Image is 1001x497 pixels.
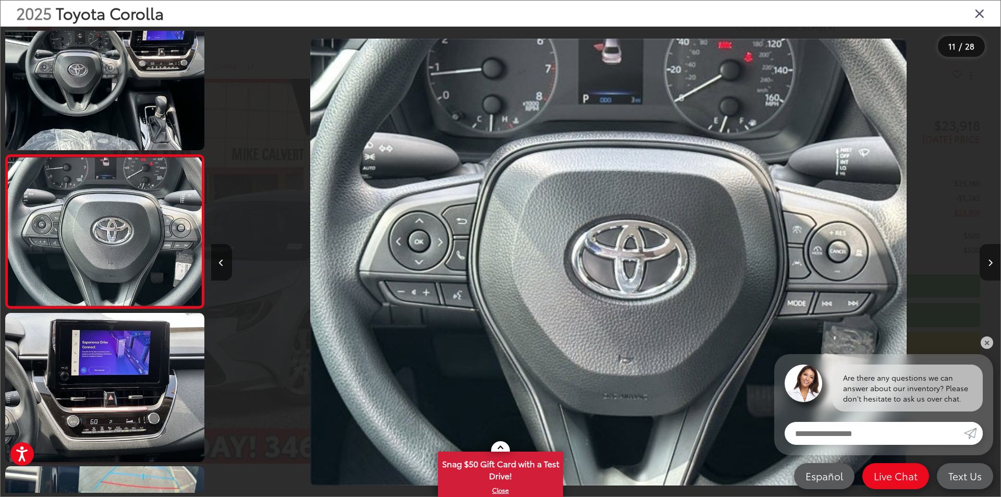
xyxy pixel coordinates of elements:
[439,453,562,484] span: Snag $50 Gift Card with a Test Drive!
[869,469,923,482] span: Live Chat
[16,2,52,24] span: 2025
[974,6,985,20] i: Close gallery
[56,2,164,24] span: Toyota Corolla
[937,463,993,489] a: Text Us
[833,365,983,411] div: Are there any questions we can answer about our inventory? Please don't hesitate to ask us over c...
[862,463,929,489] a: Live Chat
[965,40,974,52] span: 28
[800,469,848,482] span: Español
[3,311,206,464] img: 2025 Toyota Corolla LE
[958,43,963,50] span: /
[964,422,983,445] a: Submit
[948,40,956,52] span: 11
[785,365,822,402] img: Agent profile photo
[794,463,854,489] a: Español
[943,469,987,482] span: Text Us
[310,39,907,486] img: 2025 Toyota Corolla LE
[6,157,203,306] img: 2025 Toyota Corolla LE
[980,244,1000,281] button: Next image
[211,244,232,281] button: Previous image
[785,422,964,445] input: Enter your message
